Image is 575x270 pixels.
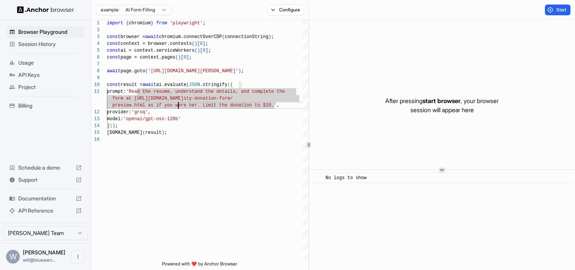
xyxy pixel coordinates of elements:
span: ) [194,41,197,46]
span: [DOMAIN_NAME] [107,130,143,135]
div: Usage [6,57,85,69]
div: Browser Playground [6,26,85,38]
span: ) [112,123,115,129]
span: 0 [184,55,186,60]
span: .stringify [200,82,227,87]
div: Documentation [6,192,85,205]
span: ( [227,82,230,87]
span: Powered with ❤️ by Anchor Browser [162,261,237,270]
span: Documentation [18,195,73,202]
div: 13 [91,116,100,122]
span: [ [181,55,183,60]
span: Will Harvey [23,249,65,256]
span: n to $10.' [249,103,276,108]
span: , [148,110,151,115]
span: const [107,55,121,60]
span: prompt: [107,89,126,94]
div: 3 [91,33,100,40]
span: page.goto [121,68,145,74]
span: Usage [18,59,82,67]
div: 9 [91,75,100,81]
span: ; [271,34,274,40]
span: await [107,68,121,74]
span: API Keys [18,71,82,79]
button: Start [545,5,570,15]
span: from [156,21,167,26]
span: API Reference [18,207,73,214]
span: } [151,21,153,26]
span: await [145,34,159,40]
span: ( [192,41,194,46]
span: 0 [200,41,203,46]
span: ; [189,55,192,60]
span: start browser [423,97,461,105]
span: [ [197,41,200,46]
span: ) [110,123,112,129]
span: result = [121,82,143,87]
span: } [107,123,110,129]
span: ; [203,21,205,26]
span: ) [178,55,181,60]
span: lete the [263,89,285,94]
div: Project [6,81,85,93]
div: 2 [91,27,100,33]
div: 8 [91,68,100,75]
p: After pressing , your browser session will appear here [385,96,499,114]
span: context = browser.contexts [121,41,192,46]
span: provider: [107,110,132,115]
span: No logs to show [326,175,367,181]
span: chromium.connectOverCDP [159,34,222,40]
span: '[URL][DOMAIN_NAME][PERSON_NAME]' [148,68,238,74]
span: form at [URL][DOMAIN_NAME] [112,96,183,101]
span: Schedule a demo [18,164,73,172]
span: ] [203,41,205,46]
span: ( [145,68,148,74]
span: ] [205,48,208,53]
span: ai.evaluate [156,82,186,87]
span: [ [200,48,203,53]
span: page = context.pages [121,55,175,60]
span: 'playwright' [170,21,203,26]
span: import [107,21,123,26]
span: ( [186,82,189,87]
span: const [107,48,121,53]
span: Billing [18,102,82,110]
span: ; [115,123,118,129]
button: Open menu [71,250,85,264]
div: 11 [91,88,100,95]
div: Billing [6,100,85,112]
span: ​ [316,174,320,182]
span: browser = [121,34,145,40]
span: ( [143,130,145,135]
span: const [107,34,121,40]
div: Support [6,174,85,186]
div: API Reference [6,205,85,217]
span: 0 [203,48,205,53]
div: API Keys [6,69,85,81]
div: 16 [91,136,100,143]
span: result [145,130,162,135]
img: Anchor Logo [17,6,74,13]
div: 7 [91,61,100,68]
span: 'Read the resume, understand the details, and comp [126,89,263,94]
div: 1 [91,20,100,27]
span: ) [162,130,164,135]
div: W [6,250,20,264]
span: model: [107,116,123,122]
div: 12 [91,109,100,116]
span: , [276,103,279,108]
span: 'openai/gpt-oss-120b' [123,116,181,122]
span: ; [241,68,244,74]
span: ai = context.serviceWorkers [121,48,194,53]
div: 10 [91,81,100,88]
span: ( [194,48,197,53]
span: ) [268,34,271,40]
span: { [230,82,233,87]
span: ; [164,130,167,135]
span: ; [205,41,208,46]
span: Project [18,83,82,91]
div: 5 [91,47,100,54]
button: Configure [267,5,304,15]
span: connectionString [225,34,268,40]
div: 4 [91,40,100,47]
